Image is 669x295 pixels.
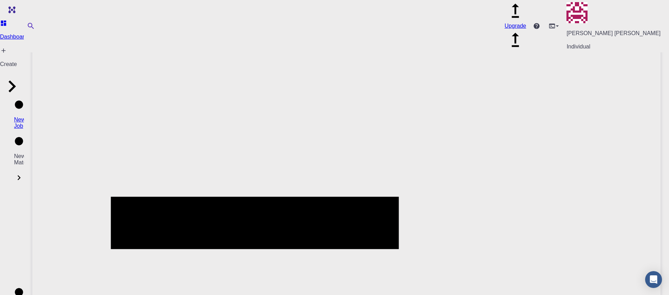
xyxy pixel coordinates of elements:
div: Open Intercom Messenger [645,271,662,288]
p: New Job [14,117,24,129]
span: Individual [566,44,590,50]
img: Sanjay Kumar Mahla [566,2,588,23]
p: [PERSON_NAME] [PERSON_NAME] [566,30,661,37]
div: New Material [14,136,24,184]
p: New Material [14,153,24,166]
a: Upgrade [505,17,526,29]
span: Support [14,5,39,11]
img: logo [6,6,15,13]
a: New Job [14,100,24,129]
